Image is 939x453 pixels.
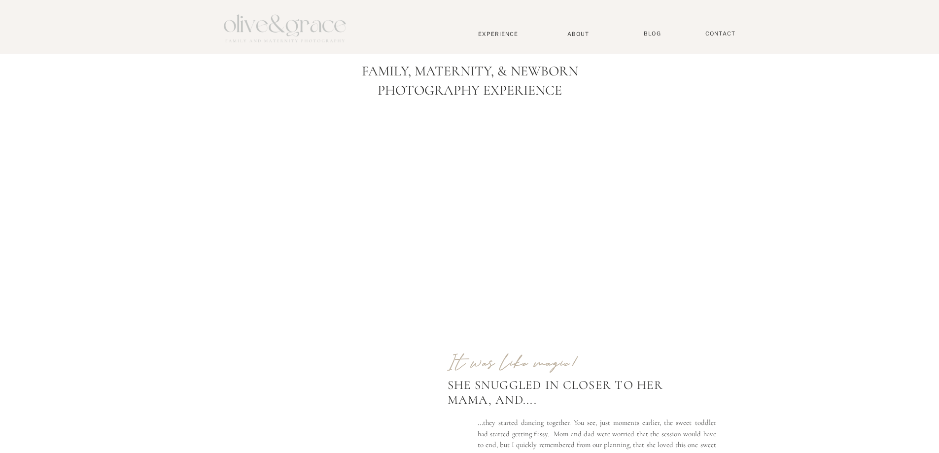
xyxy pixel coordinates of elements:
[448,351,579,374] b: It was like magic!
[363,82,577,107] p: Photography Experience
[640,30,665,37] a: BLOG
[701,30,740,37] a: Contact
[563,31,593,37] a: About
[466,31,531,37] a: Experience
[448,378,709,423] div: She snuggled in closer to her mama, and....
[246,63,694,80] h1: Family, Maternity, & Newborn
